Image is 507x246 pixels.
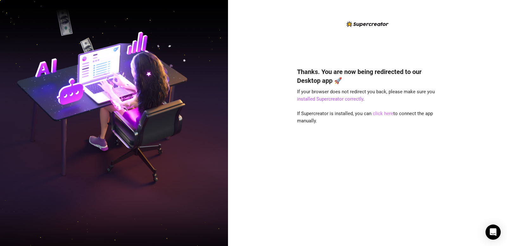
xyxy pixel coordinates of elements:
[346,21,389,27] img: logo-BBDzfeDw.svg
[297,89,435,102] span: If your browser does not redirect you back, please make sure you .
[297,111,433,124] span: If Supercreator is installed, you can to connect the app manually.
[297,67,438,85] h4: Thanks. You are now being redirected to our Desktop app 🚀
[373,111,393,116] a: click here
[297,96,363,102] a: installed Supercreator correctly
[485,224,501,240] div: Open Intercom Messenger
